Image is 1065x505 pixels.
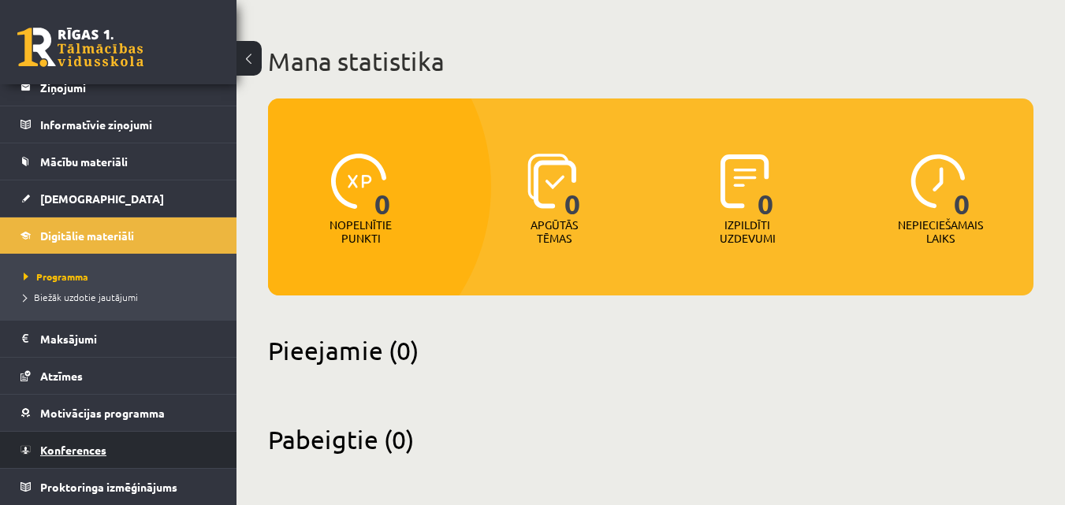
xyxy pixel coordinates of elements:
[40,480,177,494] span: Proktoringa izmēģinājums
[374,154,391,218] span: 0
[20,395,217,431] a: Motivācijas programma
[898,218,983,245] p: Nepieciešamais laiks
[40,443,106,457] span: Konferences
[954,154,970,218] span: 0
[24,291,138,303] span: Biežāk uzdotie jautājumi
[20,432,217,468] a: Konferences
[20,321,217,357] a: Maksājumi
[40,369,83,383] span: Atzīmes
[717,218,778,245] p: Izpildīti uzdevumi
[564,154,581,218] span: 0
[758,154,774,218] span: 0
[523,218,585,245] p: Apgūtās tēmas
[330,218,392,245] p: Nopelnītie punkti
[20,358,217,394] a: Atzīmes
[20,69,217,106] a: Ziņojumi
[40,321,217,357] legend: Maksājumi
[40,191,164,206] span: [DEMOGRAPHIC_DATA]
[24,290,221,304] a: Biežāk uzdotie jautājumi
[20,180,217,217] a: [DEMOGRAPHIC_DATA]
[40,69,217,106] legend: Ziņojumi
[20,143,217,180] a: Mācību materiāli
[40,406,165,420] span: Motivācijas programma
[268,424,1033,455] h2: Pabeigtie (0)
[527,154,577,209] img: icon-learned-topics-4a711ccc23c960034f471b6e78daf4a3bad4a20eaf4de84257b87e66633f6470.svg
[721,154,769,209] img: icon-completed-tasks-ad58ae20a441b2904462921112bc710f1caf180af7a3daa7317a5a94f2d26646.svg
[17,28,143,67] a: Rīgas 1. Tālmācības vidusskola
[910,154,966,209] img: icon-clock-7be60019b62300814b6bd22b8e044499b485619524d84068768e800edab66f18.svg
[20,217,217,254] a: Digitālie materiāli
[20,469,217,505] a: Proktoringa izmēģinājums
[20,106,217,143] a: Informatīvie ziņojumi
[40,154,128,169] span: Mācību materiāli
[24,269,221,284] a: Programma
[40,106,217,143] legend: Informatīvie ziņojumi
[40,228,134,243] span: Digitālie materiāli
[331,154,386,209] img: icon-xp-0682a9bc20223a9ccc6f5883a126b849a74cddfe5390d2b41b4391c66f2066e7.svg
[24,270,88,283] span: Programma
[268,46,1033,77] h1: Mana statistika
[268,335,1033,366] h2: Pieejamie (0)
